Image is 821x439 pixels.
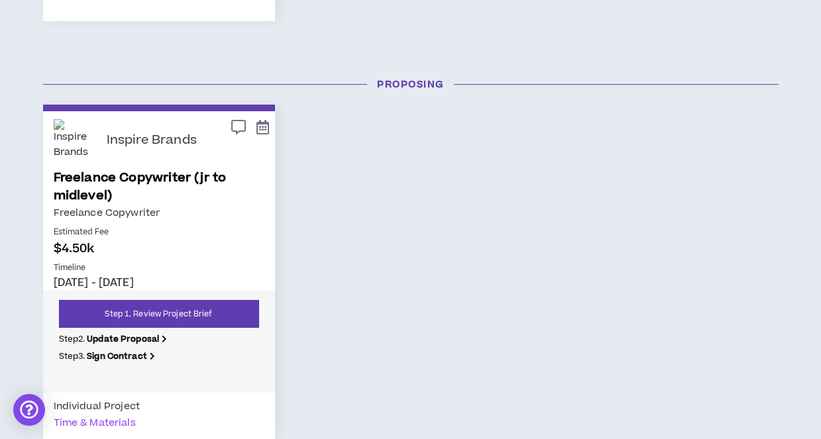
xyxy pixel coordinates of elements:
[54,275,264,290] p: [DATE] - [DATE]
[59,300,259,328] a: Step 1. Review Project Brief
[54,226,264,238] p: Estimated Fee
[54,398,140,415] div: Individual Project
[87,333,159,345] b: Update Proposal
[54,169,264,205] a: Freelance Copywriter (jr to midlevel)
[54,240,264,258] p: $4.50k
[107,133,197,148] p: Inspire Brands
[54,415,136,431] div: Time & Materials
[54,205,264,221] p: Freelance Copywriter
[54,262,264,274] p: Timeline
[87,350,147,362] b: Sign Contract
[59,350,259,362] p: Step 3 .
[13,394,45,426] div: Open Intercom Messenger
[59,333,259,345] p: Step 2 .
[54,119,97,162] img: Inspire Brands
[33,77,789,91] h3: Proposing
